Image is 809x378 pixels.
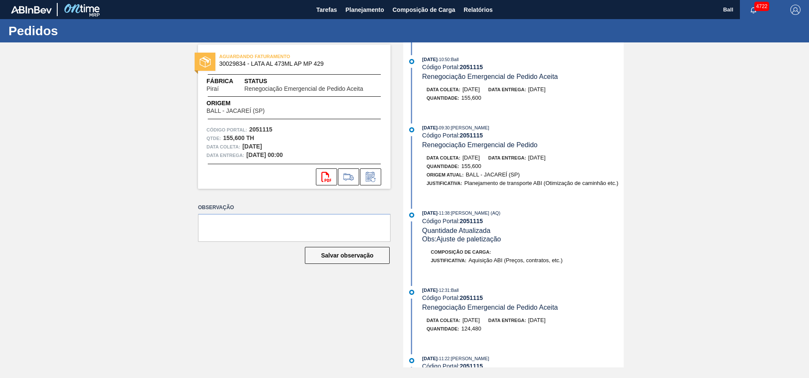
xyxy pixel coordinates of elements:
[427,164,459,169] span: Quantidade :
[206,108,265,114] span: BALL - JACAREÍ (SP)
[200,56,211,67] img: status
[449,210,500,216] span: : [PERSON_NAME] (AQ)
[393,5,455,15] span: Composição de Carga
[409,358,414,363] img: atual
[438,57,449,62] span: - 10:50
[422,227,491,234] span: Quantidade Atualizada
[422,125,438,130] span: [DATE]
[409,213,414,218] img: atual
[449,125,489,130] span: : [PERSON_NAME]
[206,143,240,151] span: Data coleta:
[438,356,449,361] span: - 11:22
[427,318,460,323] span: Data coleta:
[422,64,624,70] div: Código Portal:
[488,318,526,323] span: Data entrega:
[206,151,244,160] span: Data entrega:
[244,86,363,92] span: Renegociação Emergencial de Pedido Aceita
[11,6,52,14] img: TNhmsLtSVTkK8tSr43FrP2fwEKptu5GPRR3wAAAABJRU5ErkJggg==
[422,363,624,370] div: Código Portal:
[223,134,254,141] strong: 155,600 TH
[409,59,414,64] img: atual
[449,57,458,62] span: : Ball
[316,168,337,185] div: Abrir arquivo PDF
[528,86,546,92] span: [DATE]
[422,141,538,148] span: Renegociação Emergencial de Pedido
[460,363,483,370] strong: 2051115
[488,87,526,92] span: Data entrega:
[740,4,767,16] button: Notificações
[449,356,489,361] span: : [PERSON_NAME]
[316,5,337,15] span: Tarefas
[464,5,493,15] span: Relatórios
[305,247,390,264] button: Salvar observação
[409,127,414,132] img: atual
[469,257,563,263] span: Aquisição ABI (Preços, contratos, etc.)
[422,304,558,311] span: Renegociação Emergencial de Pedido Aceita
[422,288,438,293] span: [DATE]
[463,154,480,161] span: [DATE]
[244,77,382,86] span: Status
[206,77,244,86] span: Fábrica
[422,73,558,80] span: Renegociação Emergencial de Pedido Aceita
[438,211,449,216] span: - 11:38
[206,99,289,108] span: Origem
[249,126,273,133] strong: 2051115
[431,249,491,255] span: Composição de Carga :
[528,154,546,161] span: [DATE]
[790,5,801,15] img: Logout
[422,57,438,62] span: [DATE]
[431,258,466,263] span: Justificativa:
[461,325,481,332] span: 124,480
[460,218,483,224] strong: 2051115
[488,155,526,160] span: Data entrega:
[461,163,481,169] span: 155,600
[8,26,159,36] h1: Pedidos
[460,294,483,301] strong: 2051115
[427,87,460,92] span: Data coleta:
[449,288,458,293] span: : Ball
[427,181,462,186] span: Justificativa:
[438,126,449,130] span: - 09:30
[427,172,463,177] span: Origem Atual:
[427,326,459,331] span: Quantidade :
[528,317,546,323] span: [DATE]
[219,52,338,61] span: AGUARDANDO FATURAMENTO
[463,317,480,323] span: [DATE]
[464,180,618,186] span: Planejamento de transporte ABI (Otimização de caminhão etc.)
[463,86,480,92] span: [DATE]
[206,126,247,134] span: Código Portal:
[409,290,414,295] img: atual
[422,294,624,301] div: Código Portal:
[246,151,283,158] strong: [DATE] 00:00
[422,132,624,139] div: Código Portal:
[219,61,373,67] span: 30029834 - LATA AL 473ML AP MP 429
[422,235,501,243] span: Obs: Ajuste de paletização
[461,95,481,101] span: 155,600
[460,132,483,139] strong: 2051115
[422,356,438,361] span: [DATE]
[422,218,624,224] div: Código Portal:
[466,171,519,178] span: BALL - JACAREÍ (SP)
[754,2,769,11] span: 4722
[460,64,483,70] strong: 2051115
[346,5,384,15] span: Planejamento
[243,143,262,150] strong: [DATE]
[422,210,438,216] span: [DATE]
[427,95,459,101] span: Quantidade :
[206,86,219,92] span: Piraí
[338,168,359,185] div: Ir para Composição de Carga
[198,202,391,214] label: Observação
[206,134,221,143] span: Qtde :
[438,288,449,293] span: - 12:31
[360,168,381,185] div: Informar alteração no pedido
[427,155,460,160] span: Data coleta:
